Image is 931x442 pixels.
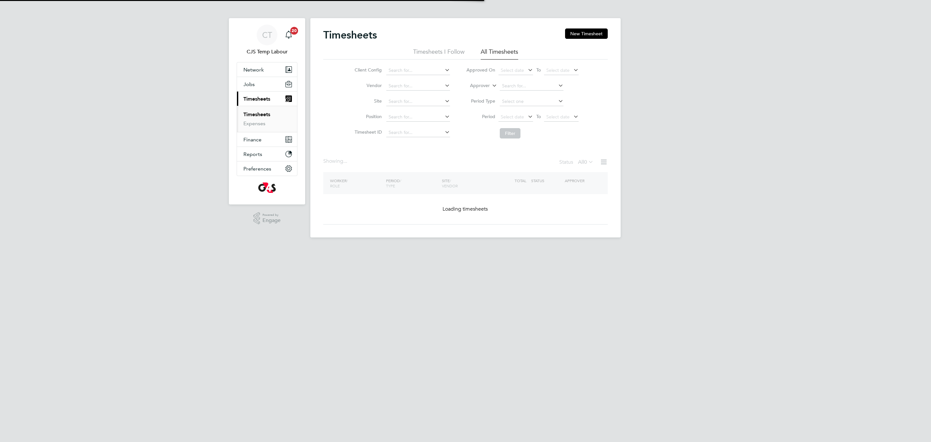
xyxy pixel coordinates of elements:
[243,120,265,127] a: Expenses
[386,66,450,75] input: Search for...
[466,98,495,104] label: Period Type
[353,83,382,88] label: Vendor
[237,161,297,176] button: Preferences
[237,147,297,161] button: Reports
[546,67,570,73] span: Select date
[229,18,305,204] nav: Main navigation
[243,111,270,117] a: Timesheets
[237,92,297,106] button: Timesheets
[353,129,382,135] label: Timesheet ID
[466,67,495,73] label: Approved On
[481,48,518,60] li: All Timesheets
[386,128,450,137] input: Search for...
[237,48,297,56] span: CJS Temp Labour
[413,48,465,60] li: Timesheets I Follow
[237,106,297,132] div: Timesheets
[386,113,450,122] input: Search for...
[534,66,543,74] span: To
[546,114,570,120] span: Select date
[559,158,595,167] div: Status
[323,28,377,41] h2: Timesheets
[237,132,297,147] button: Finance
[243,96,270,102] span: Timesheets
[262,31,272,39] span: CT
[353,98,382,104] label: Site
[466,114,495,119] label: Period
[461,83,490,89] label: Approver
[565,28,608,39] button: New Timesheet
[343,158,347,164] span: ...
[237,77,297,91] button: Jobs
[258,182,276,193] img: g4s-logo-retina.png
[262,218,281,223] span: Engage
[353,114,382,119] label: Position
[386,82,450,91] input: Search for...
[243,166,271,172] span: Preferences
[386,97,450,106] input: Search for...
[282,25,295,45] a: 20
[584,159,587,165] span: 0
[500,82,563,91] input: Search for...
[237,25,297,56] a: CTCJS Temp Labour
[501,114,524,120] span: Select date
[243,81,255,87] span: Jobs
[500,128,520,138] button: Filter
[243,151,262,157] span: Reports
[243,137,262,143] span: Finance
[578,159,594,165] label: All
[237,182,297,193] a: Go to home page
[253,212,281,225] a: Powered byEngage
[237,62,297,77] button: Network
[500,97,563,106] input: Select one
[353,67,382,73] label: Client Config
[262,212,281,218] span: Powered by
[243,67,264,73] span: Network
[290,27,298,35] span: 20
[323,158,348,165] div: Showing
[534,112,543,121] span: To
[501,67,524,73] span: Select date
